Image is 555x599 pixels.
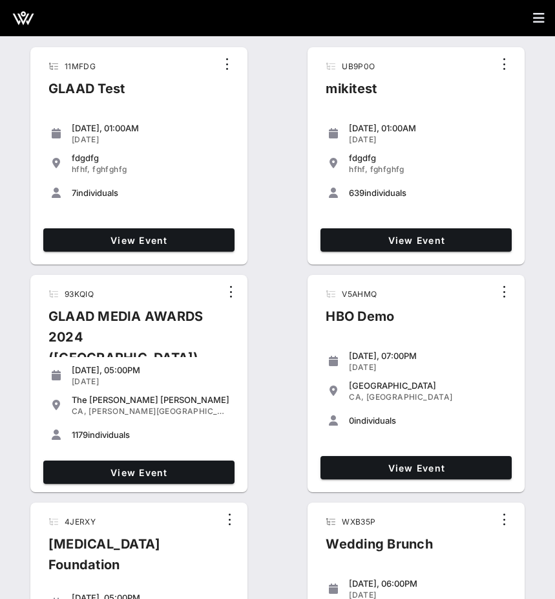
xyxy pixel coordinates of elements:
[43,228,235,252] a: View Event
[342,289,377,299] span: V5AHMQ
[315,78,387,109] div: mikitest
[72,123,229,133] div: [DATE], 01:00AM
[342,61,375,71] span: UB9P0O
[72,406,87,416] span: CA,
[38,534,219,585] div: [MEDICAL_DATA] Foundation
[342,517,375,527] span: WXB35P
[366,392,453,402] span: [GEOGRAPHIC_DATA]
[349,415,507,426] div: individuals
[349,415,354,426] span: 0
[38,78,136,109] div: GLAAD Test
[65,61,96,71] span: 11MFDG
[315,306,404,337] div: HBO Demo
[48,467,229,478] span: View Event
[72,188,229,198] div: individuals
[92,164,127,174] span: fghfghfg
[48,235,229,246] span: View Event
[72,164,90,174] span: hfhf,
[72,135,229,145] div: [DATE]
[320,456,512,479] a: View Event
[72,430,229,440] div: individuals
[349,188,364,198] span: 639
[38,306,220,378] div: GLAAD MEDIA AWARDS 2024 ([GEOGRAPHIC_DATA])
[315,534,443,565] div: Wedding Brunch
[72,365,229,375] div: [DATE], 05:00PM
[72,395,229,405] div: The [PERSON_NAME] [PERSON_NAME]
[349,392,364,402] span: CA,
[326,463,507,474] span: View Event
[370,164,404,174] span: fghfghfg
[349,578,507,589] div: [DATE], 06:00PM
[326,235,507,246] span: View Event
[349,362,507,373] div: [DATE]
[72,153,229,163] div: fdgdfg
[72,376,229,387] div: [DATE]
[89,406,242,416] span: [PERSON_NAME][GEOGRAPHIC_DATA]
[65,289,94,299] span: 93KQIQ
[349,135,507,145] div: [DATE]
[65,517,96,527] span: 4JERXY
[349,188,507,198] div: individuals
[349,351,507,361] div: [DATE], 07:00PM
[320,228,512,252] a: View Event
[72,188,76,198] span: 7
[72,430,88,440] span: 1179
[349,380,507,391] div: [GEOGRAPHIC_DATA]
[43,461,235,484] a: View Event
[349,164,368,174] span: hfhf,
[349,153,507,163] div: fdgdfg
[349,123,507,133] div: [DATE], 01:00AM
